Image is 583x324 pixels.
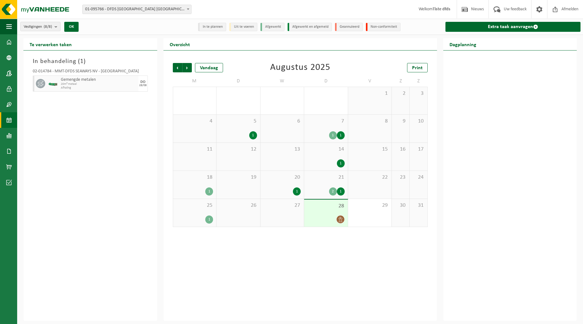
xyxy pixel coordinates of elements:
button: OK [64,22,79,32]
span: 19 [220,174,257,181]
td: D [304,75,348,87]
span: 3 [413,90,424,97]
div: DO [140,80,145,84]
li: Geannuleerd [335,23,363,31]
span: 9 [395,118,406,125]
td: W [260,75,304,87]
span: 18 [176,174,213,181]
span: 15 [351,146,389,153]
td: Z [410,75,427,87]
div: 1 [337,131,345,139]
span: 7 [307,118,345,125]
div: 1 [249,131,257,139]
span: Afhaling [61,86,137,90]
div: 1 [329,131,337,139]
img: HK-XC-10-GN-00 [48,81,58,86]
span: 1 [80,58,84,65]
span: 12 [220,146,257,153]
td: Z [392,75,410,87]
strong: Tiste dfds [433,7,450,12]
span: 24 [413,174,424,181]
td: D [216,75,260,87]
div: 1 [337,159,345,167]
td: V [348,75,392,87]
span: Volgende [182,63,192,72]
span: 27 [264,202,301,209]
div: Vandaag [195,63,223,72]
button: Vestigingen(8/8) [20,22,61,31]
span: 20 [264,174,301,181]
span: 22 [351,174,389,181]
h2: Dagplanning [443,38,483,50]
div: Augustus 2025 [270,63,330,72]
span: 01-095766 - DFDS BELGIUM NV - GENT [83,5,191,14]
div: 28/08 [139,84,147,87]
div: 1 [205,187,213,196]
span: 29 [351,202,389,209]
div: 1 [205,215,213,224]
span: 17 [413,146,424,153]
span: 8 [351,118,389,125]
span: Print [412,65,423,70]
span: Gemengde metalen [61,77,137,82]
span: 10 [413,118,424,125]
span: 20m³ metaal [61,82,137,86]
h3: In behandeling ( ) [33,57,148,66]
span: 2 [395,90,406,97]
span: 30 [395,202,406,209]
td: M [173,75,217,87]
span: Vorige [173,63,182,72]
li: Afgewerkt en afgemeld [288,23,332,31]
span: 16 [395,146,406,153]
h2: Te verwerken taken [23,38,78,50]
div: 02-014784 - MMT-DFDS SEAWAYS NV - [GEOGRAPHIC_DATA] [33,69,148,75]
span: 28 [307,203,345,210]
span: 23 [395,174,406,181]
div: 1 [293,187,301,196]
span: 4 [176,118,213,125]
li: In te plannen [198,23,226,31]
span: Vestigingen [24,22,52,31]
a: Print [407,63,428,72]
div: 1 [337,187,345,196]
span: 5 [220,118,257,125]
span: 14 [307,146,345,153]
a: Extra taak aanvragen [445,22,581,32]
count: (8/8) [44,25,52,29]
span: 01-095766 - DFDS BELGIUM NV - GENT [82,5,192,14]
h2: Overzicht [163,38,196,50]
div: 2 [329,187,337,196]
span: 11 [176,146,213,153]
li: Uit te voeren [229,23,257,31]
span: 31 [413,202,424,209]
span: 13 [264,146,301,153]
span: 1 [351,90,389,97]
li: Afgewerkt [260,23,284,31]
span: 25 [176,202,213,209]
span: 26 [220,202,257,209]
li: Non-conformiteit [366,23,401,31]
span: 6 [264,118,301,125]
span: 21 [307,174,345,181]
